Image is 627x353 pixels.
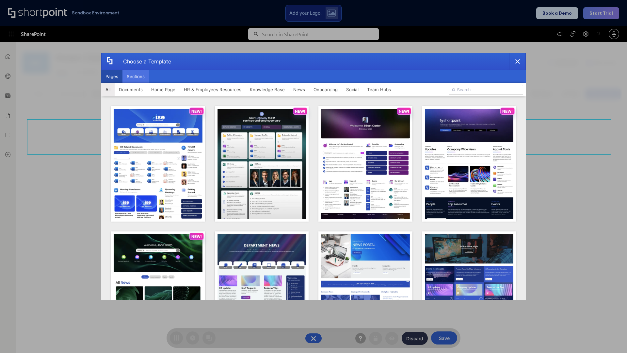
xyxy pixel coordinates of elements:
[594,322,627,353] iframe: Chat Widget
[180,83,246,96] button: HR & Employees Resources
[101,83,115,96] button: All
[399,109,409,114] p: NEW!
[246,83,289,96] button: Knowledge Base
[342,83,363,96] button: Social
[295,109,305,114] p: NEW!
[101,53,526,300] div: template selector
[147,83,180,96] button: Home Page
[363,83,395,96] button: Team Hubs
[122,70,149,83] button: Sections
[449,85,523,95] input: Search
[115,83,147,96] button: Documents
[101,70,122,83] button: Pages
[191,234,202,239] p: NEW!
[289,83,309,96] button: News
[191,109,202,114] p: NEW!
[309,83,342,96] button: Onboarding
[118,53,171,70] div: Choose a Template
[502,109,513,114] p: NEW!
